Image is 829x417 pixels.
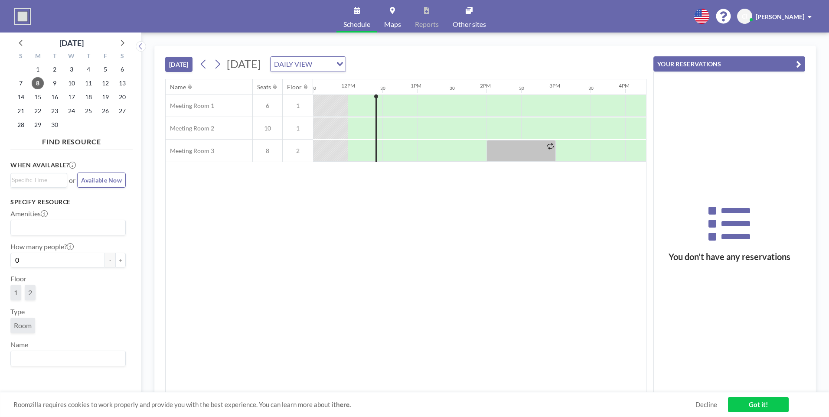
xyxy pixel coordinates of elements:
div: S [13,51,29,62]
span: Friday, September 12, 2025 [99,77,111,89]
h4: FIND RESOURCE [10,134,133,146]
label: Name [10,340,28,349]
span: Saturday, September 27, 2025 [116,105,128,117]
span: CI [742,13,747,20]
span: Saturday, September 6, 2025 [116,63,128,75]
span: Sunday, September 14, 2025 [15,91,27,103]
span: 2 [28,288,32,297]
span: Room [14,321,32,330]
span: Reports [415,21,439,28]
span: [DATE] [227,57,261,70]
span: 2 [283,147,313,155]
div: 30 [588,85,594,91]
span: Sunday, September 28, 2025 [15,119,27,131]
span: 1 [283,124,313,132]
span: Friday, September 19, 2025 [99,91,111,103]
div: 30 [311,85,316,91]
div: Name [170,83,186,91]
span: Maps [384,21,401,28]
div: 30 [519,85,524,91]
span: Schedule [343,21,370,28]
span: Tuesday, September 16, 2025 [49,91,61,103]
span: Other sites [453,21,486,28]
span: Thursday, September 11, 2025 [82,77,95,89]
input: Search for option [12,175,62,185]
div: 1PM [411,82,421,89]
span: DAILY VIEW [272,59,314,70]
span: Saturday, September 13, 2025 [116,77,128,89]
span: Tuesday, September 23, 2025 [49,105,61,117]
div: Search for option [11,220,125,235]
span: [PERSON_NAME] [756,13,804,20]
span: Monday, September 22, 2025 [32,105,44,117]
span: Monday, September 8, 2025 [32,77,44,89]
h3: You don’t have any reservations [654,251,805,262]
div: 30 [450,85,455,91]
span: Thursday, September 4, 2025 [82,63,95,75]
span: or [69,176,75,185]
div: Search for option [271,57,346,72]
span: Roomzilla requires cookies to work properly and provide you with the best experience. You can lea... [13,401,695,409]
span: Sunday, September 7, 2025 [15,77,27,89]
span: Meeting Room 1 [166,102,214,110]
div: M [29,51,46,62]
span: 8 [253,147,282,155]
span: Tuesday, September 9, 2025 [49,77,61,89]
span: Wednesday, September 24, 2025 [65,105,78,117]
span: Thursday, September 18, 2025 [82,91,95,103]
span: Wednesday, September 17, 2025 [65,91,78,103]
img: organization-logo [14,8,31,25]
div: Search for option [11,173,67,186]
div: 3PM [549,82,560,89]
div: Search for option [11,351,125,366]
a: Got it! [728,397,789,412]
div: 2PM [480,82,491,89]
span: Friday, September 5, 2025 [99,63,111,75]
span: Meeting Room 2 [166,124,214,132]
button: + [115,253,126,267]
div: S [114,51,131,62]
div: F [97,51,114,62]
span: Meeting Room 3 [166,147,214,155]
span: Wednesday, September 10, 2025 [65,77,78,89]
span: Monday, September 15, 2025 [32,91,44,103]
input: Search for option [12,222,121,233]
h3: Specify resource [10,198,126,206]
label: Amenities [10,209,48,218]
div: 4PM [619,82,630,89]
a: Decline [695,401,717,409]
label: Floor [10,274,26,283]
span: Friday, September 26, 2025 [99,105,111,117]
div: 12PM [341,82,355,89]
span: Wednesday, September 3, 2025 [65,63,78,75]
button: - [105,253,115,267]
div: Seats [257,83,271,91]
button: [DATE] [165,57,193,72]
span: Available Now [81,176,122,184]
label: Type [10,307,25,316]
div: Floor [287,83,302,91]
div: W [63,51,80,62]
span: 10 [253,124,282,132]
span: 6 [253,102,282,110]
div: T [80,51,97,62]
button: Available Now [77,173,126,188]
span: Monday, September 1, 2025 [32,63,44,75]
a: here. [336,401,351,408]
span: 1 [14,288,18,297]
span: Saturday, September 20, 2025 [116,91,128,103]
div: [DATE] [59,37,84,49]
span: 1 [283,102,313,110]
span: Thursday, September 25, 2025 [82,105,95,117]
span: Monday, September 29, 2025 [32,119,44,131]
input: Search for option [12,353,121,364]
div: 30 [380,85,385,91]
span: Sunday, September 21, 2025 [15,105,27,117]
label: How many people? [10,242,74,251]
button: YOUR RESERVATIONS [653,56,805,72]
div: T [46,51,63,62]
span: Tuesday, September 2, 2025 [49,63,61,75]
input: Search for option [315,59,331,70]
span: Tuesday, September 30, 2025 [49,119,61,131]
